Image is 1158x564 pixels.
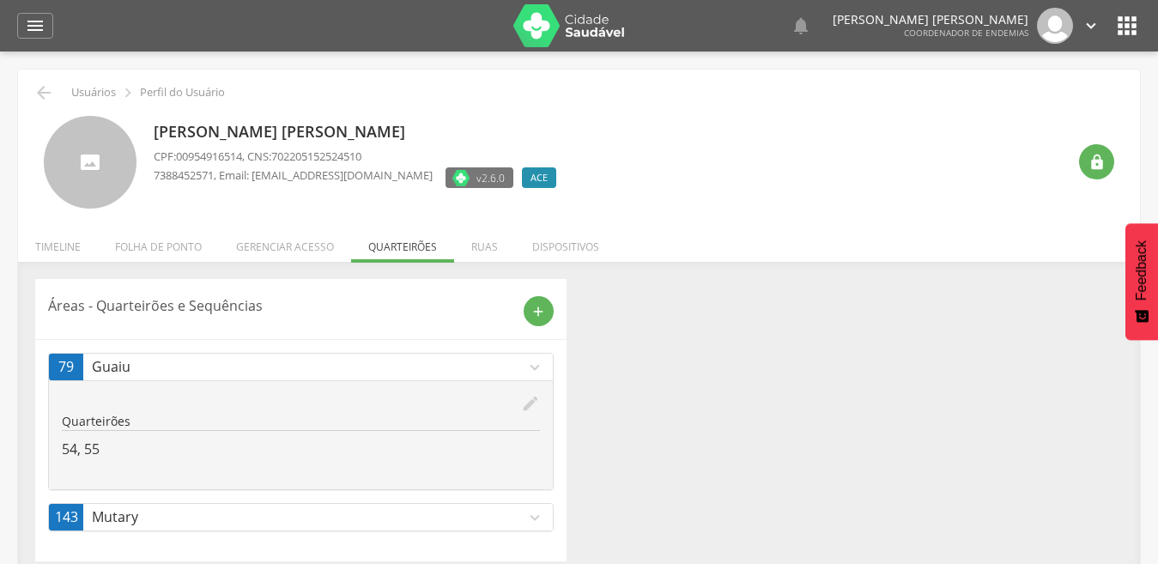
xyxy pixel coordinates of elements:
span: ACE [530,171,548,185]
i: expand_more [525,508,544,527]
i:  [118,83,137,102]
div: Resetar senha [1079,144,1114,179]
i:  [1113,12,1141,39]
span: 00954916514 [176,149,242,164]
p: Perfil do Usuário [140,86,225,100]
label: Versão do aplicativo [446,167,513,188]
i:  [1082,16,1100,35]
p: Guaiu [92,357,525,377]
span: v2.6.0 [476,169,505,186]
a: 79Guaiuexpand_more [49,354,553,380]
i:  [791,15,811,36]
p: CPF: , CNS: [154,149,565,165]
span: Feedback [1134,240,1149,300]
i: Voltar [33,82,54,103]
p: Quarteirões [62,413,540,430]
span: 143 [55,507,78,527]
li: Folha de ponto [98,222,219,263]
p: Áreas - Quarteirões e Sequências [48,296,511,316]
span: 79 [58,357,74,377]
button: Feedback - Mostrar pesquisa [1125,223,1158,340]
span: Coordenador de Endemias [904,27,1028,39]
a:  [1082,8,1100,44]
span: 7388452571 [154,167,214,183]
p: [PERSON_NAME] [PERSON_NAME] [833,14,1028,26]
a: 143Mutaryexpand_more [49,504,553,531]
a:  [17,13,53,39]
a:  [791,8,811,44]
li: Dispositivos [515,222,616,263]
i:  [25,15,45,36]
p: , Email: [EMAIL_ADDRESS][DOMAIN_NAME] [154,167,433,184]
p: 54, 55 [62,440,540,459]
li: Timeline [18,222,98,263]
p: Usuários [71,86,116,100]
p: Mutary [92,507,525,527]
i: expand_more [525,358,544,377]
p: [PERSON_NAME] [PERSON_NAME] [154,121,565,143]
li: Ruas [454,222,515,263]
li: Gerenciar acesso [219,222,351,263]
span: 702205152524510 [271,149,361,164]
i: edit [521,394,540,413]
i:  [1088,154,1106,171]
i: add [530,304,546,319]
